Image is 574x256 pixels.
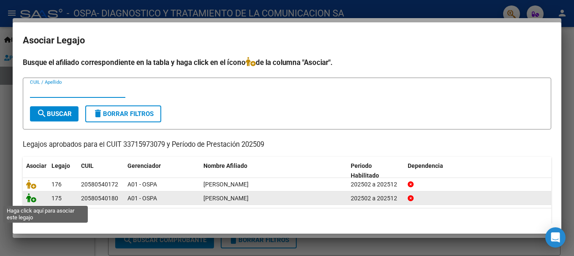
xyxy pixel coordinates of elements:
span: Borrar Filtros [93,110,154,118]
p: Legajos aprobados para el CUIT 33715973079 y Período de Prestación 202509 [23,140,551,150]
h4: Busque el afiliado correspondiente en la tabla y haga click en el ícono de la columna "Asociar". [23,57,551,68]
div: 202502 a 202512 [351,180,401,189]
button: Buscar [30,106,79,121]
span: Legajo [51,162,70,169]
mat-icon: search [37,108,47,119]
datatable-header-cell: Gerenciador [124,157,200,185]
datatable-header-cell: Dependencia [404,157,552,185]
span: 176 [51,181,62,188]
span: Periodo Habilitado [351,162,379,179]
span: A01 - OSPA [127,195,157,202]
span: Gerenciador [127,162,161,169]
datatable-header-cell: Nombre Afiliado [200,157,347,185]
datatable-header-cell: Asociar [23,157,48,185]
div: 2 registros [23,208,551,229]
span: A01 - OSPA [127,181,157,188]
span: Nombre Afiliado [203,162,247,169]
datatable-header-cell: Legajo [48,157,78,185]
span: CUIL [81,162,94,169]
div: 20580540180 [81,194,118,203]
datatable-header-cell: CUIL [78,157,124,185]
div: Open Intercom Messenger [545,227,566,248]
span: Buscar [37,110,72,118]
span: Asociar [26,162,46,169]
datatable-header-cell: Periodo Habilitado [347,157,404,185]
mat-icon: delete [93,108,103,119]
span: Dependencia [408,162,443,169]
div: 20580540172 [81,180,118,189]
span: 175 [51,195,62,202]
div: 202502 a 202512 [351,194,401,203]
h2: Asociar Legajo [23,32,551,49]
button: Borrar Filtros [85,105,161,122]
span: CARO BAUTISTA [203,181,249,188]
span: CARO DANTE [203,195,249,202]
